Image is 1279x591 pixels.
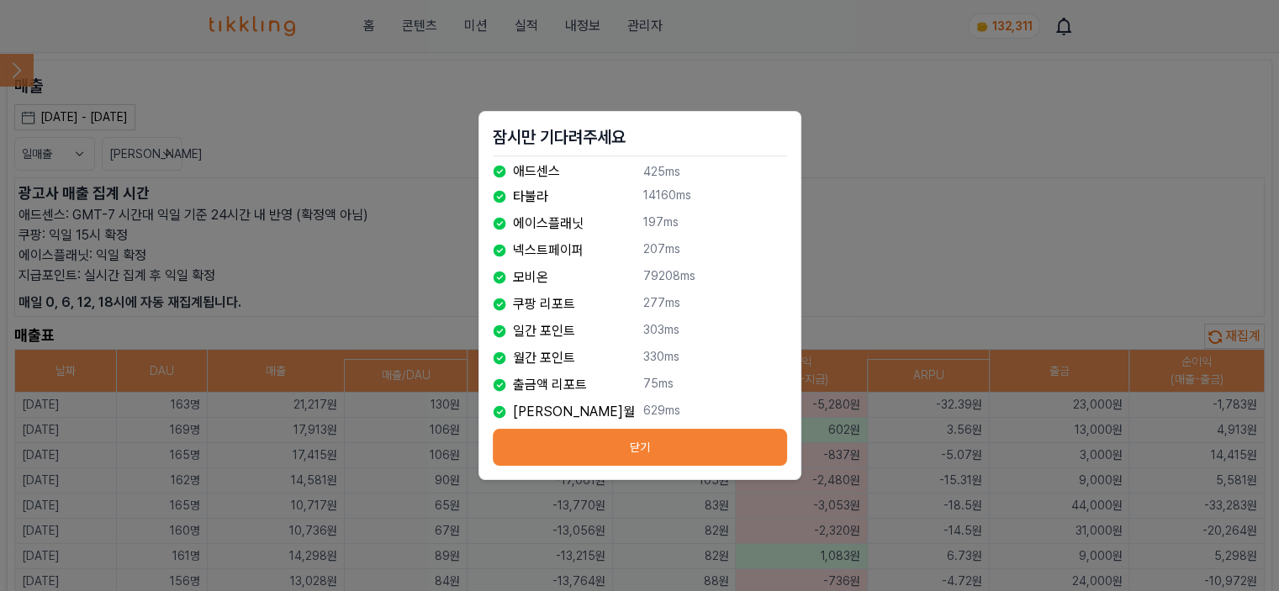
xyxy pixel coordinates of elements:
p: 모비온 [513,267,548,288]
p: 에이스플래닛 [513,214,584,234]
p: 75ms [643,375,787,395]
p: 197ms [643,214,787,234]
p: 일간 포인트 [513,321,575,341]
p: 207ms [643,240,787,261]
p: 월간 포인트 [513,348,575,368]
p: 629ms [643,402,787,422]
p: 425ms [643,163,787,180]
p: 쿠팡 리포트 [513,294,575,314]
p: 출금액 리포트 [513,375,587,395]
p: 애드센스 [513,161,560,182]
p: 타불라 [513,187,548,207]
p: [PERSON_NAME]월 [513,402,635,422]
p: 277ms [643,294,787,314]
p: 14160ms [643,187,787,207]
p: 넥스트페이퍼 [513,240,584,261]
p: 79208ms [643,267,787,288]
button: 닫기 [493,429,787,466]
h2: 잠시만 기다려주세요 [493,125,787,149]
p: 303ms [643,321,787,341]
p: 330ms [643,348,787,368]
